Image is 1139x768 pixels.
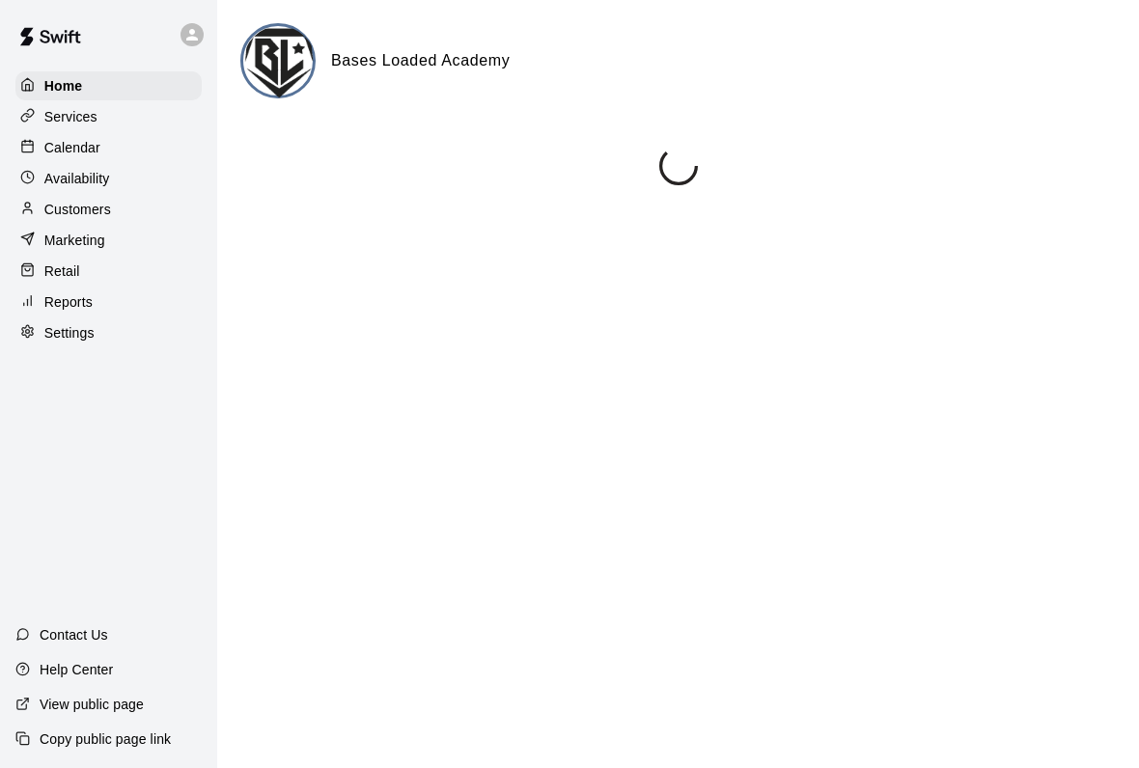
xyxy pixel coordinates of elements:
p: View public page [40,695,144,714]
a: Availability [15,164,202,193]
p: Copy public page link [40,729,171,749]
a: Reports [15,288,202,316]
a: Marketing [15,226,202,255]
p: Calendar [44,138,100,157]
a: Services [15,102,202,131]
p: Help Center [40,660,113,679]
p: Reports [44,292,93,312]
img: Bases Loaded Academy logo [243,26,316,98]
p: Marketing [44,231,105,250]
p: Home [44,76,83,96]
a: Retail [15,257,202,286]
a: Home [15,71,202,100]
p: Retail [44,261,80,281]
p: Contact Us [40,625,108,645]
p: Availability [44,169,110,188]
p: Settings [44,323,95,343]
a: Calendar [15,133,202,162]
p: Customers [44,200,111,219]
h6: Bases Loaded Academy [331,48,510,73]
a: Settings [15,318,202,347]
p: Services [44,107,97,126]
a: Customers [15,195,202,224]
